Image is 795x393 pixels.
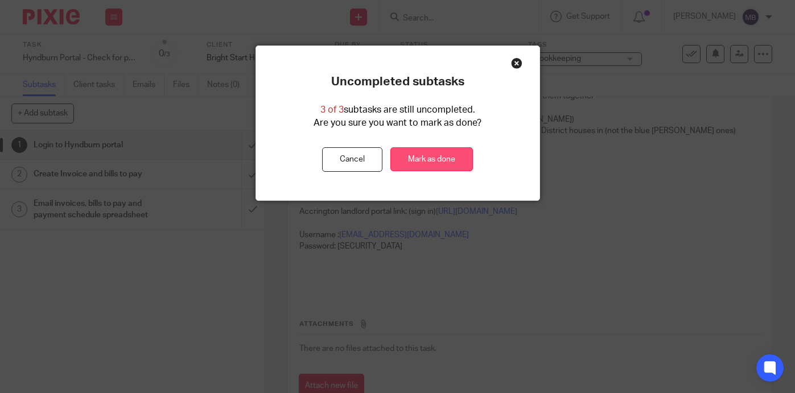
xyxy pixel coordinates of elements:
[320,105,344,114] span: 3 of 3
[314,117,481,130] p: Are you sure you want to mark as done?
[511,57,522,69] div: Close this dialog window
[322,147,382,172] button: Cancel
[390,147,473,172] a: Mark as done
[320,104,475,117] p: subtasks are still uncompleted.
[331,75,464,89] p: Uncompleted subtasks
